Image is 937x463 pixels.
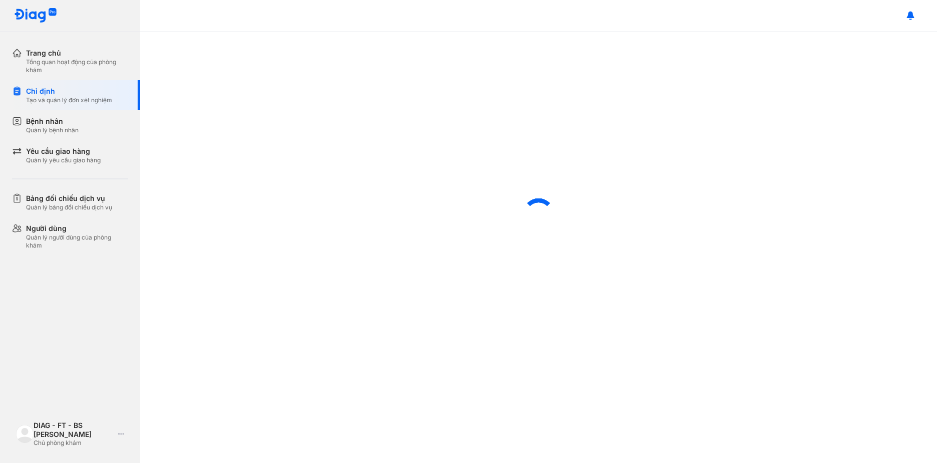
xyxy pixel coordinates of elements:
div: Quản lý bảng đối chiếu dịch vụ [26,203,112,211]
img: logo [16,425,34,442]
div: Quản lý người dùng của phòng khám [26,234,128,250]
img: logo [14,8,57,24]
div: Quản lý yêu cầu giao hàng [26,156,101,164]
div: Chủ phòng khám [34,439,114,447]
div: Bệnh nhân [26,116,79,126]
div: Chỉ định [26,86,112,96]
div: Bảng đối chiếu dịch vụ [26,193,112,203]
div: Tạo và quản lý đơn xét nghiệm [26,96,112,104]
div: Quản lý bệnh nhân [26,126,79,134]
div: Yêu cầu giao hàng [26,146,101,156]
div: Tổng quan hoạt động của phòng khám [26,58,128,74]
div: Người dùng [26,223,128,234]
div: DIAG - FT - BS [PERSON_NAME] [34,421,114,439]
div: Trang chủ [26,48,128,58]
